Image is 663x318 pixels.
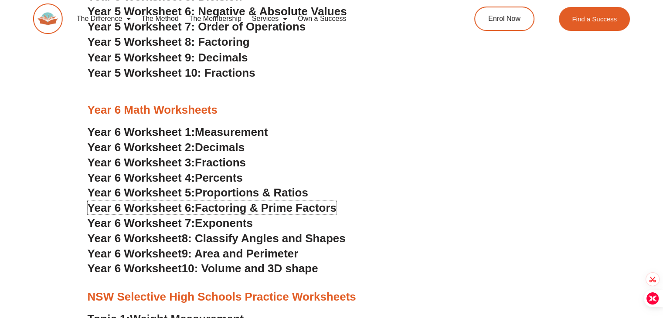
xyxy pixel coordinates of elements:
[88,186,195,199] span: Year 6 Worksheet 5:
[88,231,182,244] span: Year 6 Worksheet
[88,216,253,229] a: Year 6 Worksheet 7:Exponents
[88,140,195,153] span: Year 6 Worksheet 2:
[195,171,243,184] span: Percents
[88,247,299,260] a: Year 6 Worksheet9: Area and Perimeter
[518,220,663,318] iframe: Chat Widget
[88,156,246,169] a: Year 6 Worksheet 3:Fractions
[88,216,195,229] span: Year 6 Worksheet 7:
[474,7,534,31] a: Enrol Now
[88,171,195,184] span: Year 6 Worksheet 4:
[88,102,576,117] h3: Year 6 Math Worksheets
[88,289,576,304] h3: NSW Selective High Schools Practice Worksheets
[88,201,337,214] a: Year 6 Worksheet 6:Factoring & Prime Factors
[572,16,617,22] span: Find a Success
[559,7,630,31] a: Find a Success
[182,261,318,274] span: 10: Volume and 3D shape
[292,9,351,29] a: Own a Success
[88,171,243,184] a: Year 6 Worksheet 4:Percents
[88,66,255,79] a: Year 5 Worksheet 10: Fractions
[195,140,245,153] span: Decimals
[195,216,253,229] span: Exponents
[184,9,247,29] a: The Membership
[488,15,520,22] span: Enrol Now
[88,201,195,214] span: Year 6 Worksheet 6:
[71,9,440,29] nav: Menu
[88,261,182,274] span: Year 6 Worksheet
[88,125,268,138] a: Year 6 Worksheet 1:Measurement
[195,156,246,169] span: Fractions
[182,231,346,244] span: 8: Classify Angles and Shapes
[71,9,136,29] a: The Difference
[136,9,184,29] a: The Method
[88,140,245,153] a: Year 6 Worksheet 2:Decimals
[88,156,195,169] span: Year 6 Worksheet 3:
[88,51,248,64] a: Year 5 Worksheet 9: Decimals
[88,125,195,138] span: Year 6 Worksheet 1:
[88,247,182,260] span: Year 6 Worksheet
[195,125,268,138] span: Measurement
[195,201,337,214] span: Factoring & Prime Factors
[182,247,299,260] span: 9: Area and Perimeter
[195,186,308,199] span: Proportions & Ratios
[247,9,292,29] a: Services
[88,261,318,274] a: Year 6 Worksheet10: Volume and 3D shape
[88,186,308,199] a: Year 6 Worksheet 5:Proportions & Ratios
[88,231,346,244] a: Year 6 Worksheet8: Classify Angles and Shapes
